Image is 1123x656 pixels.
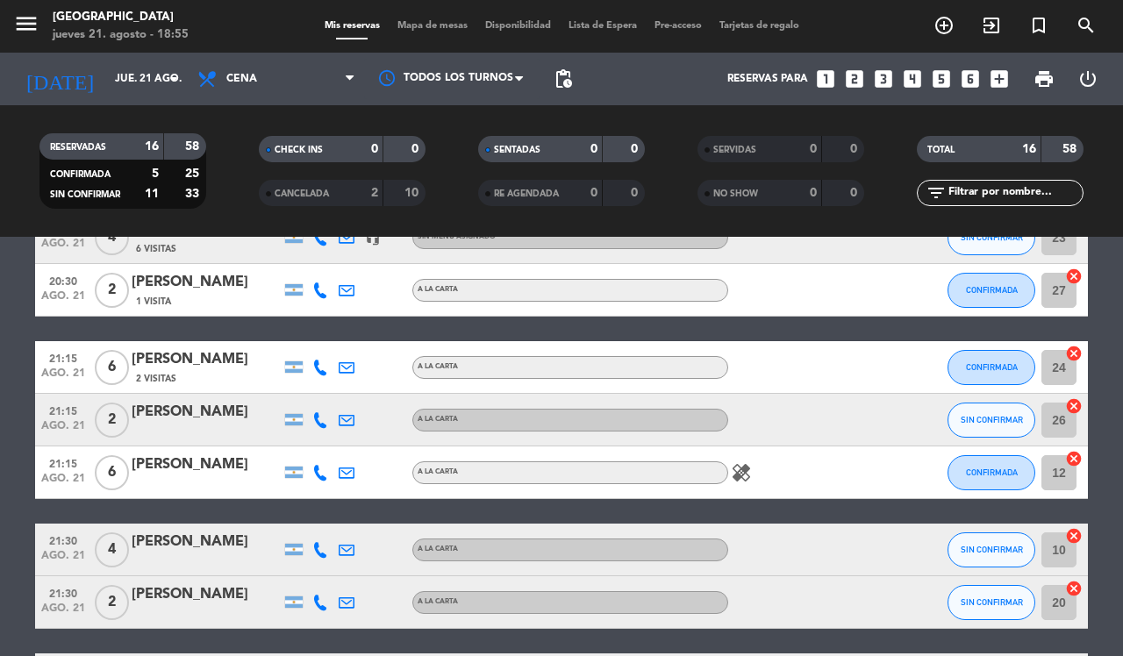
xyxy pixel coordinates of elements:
[41,453,85,473] span: 21:15
[948,403,1035,438] button: SIN CONFIRMAR
[948,220,1035,255] button: SIN CONFIRMAR
[926,182,947,203] i: filter_list
[1065,450,1083,467] i: cancel
[41,290,85,310] span: ago. 21
[713,146,756,154] span: SERVIDAS
[132,531,281,553] div: [PERSON_NAME]
[850,187,861,199] strong: 0
[95,350,129,385] span: 6
[50,170,111,179] span: CONFIRMADA
[371,187,378,199] strong: 2
[41,582,85,603] span: 21:30
[371,143,378,155] strong: 0
[418,416,458,423] span: A la carta
[132,453,281,476] div: [PERSON_NAME]
[13,60,106,98] i: [DATE]
[95,532,129,567] span: 4
[418,598,458,605] span: A la carta
[560,21,646,31] span: Lista de Espera
[418,545,458,553] span: A la carta
[132,583,281,606] div: [PERSON_NAME]
[810,143,817,155] strong: 0
[152,168,159,180] strong: 5
[132,348,281,371] div: [PERSON_NAME]
[1022,143,1036,155] strong: 16
[959,68,982,90] i: looks_6
[136,242,176,256] span: 6 Visitas
[1065,527,1083,545] i: cancel
[13,11,39,37] i: menu
[163,68,184,89] i: arrow_drop_down
[961,597,1023,607] span: SIN CONFIRMAR
[494,189,559,198] span: RE AGENDADA
[95,220,129,255] span: 4
[961,415,1023,424] span: SIN CONFIRMAR
[850,143,861,155] strong: 0
[95,585,129,620] span: 2
[590,187,597,199] strong: 0
[185,140,203,153] strong: 58
[389,21,476,31] span: Mapa de mesas
[843,68,866,90] i: looks_two
[53,26,189,44] div: jueves 21. agosto - 18:55
[713,189,758,198] span: NO SHOW
[41,238,85,258] span: ago. 21
[901,68,924,90] i: looks_4
[631,187,641,199] strong: 0
[41,420,85,440] span: ago. 21
[1034,68,1055,89] span: print
[50,190,120,199] span: SIN CONFIRMAR
[185,168,203,180] strong: 25
[41,550,85,570] span: ago. 21
[145,188,159,200] strong: 11
[41,473,85,493] span: ago. 21
[185,188,203,200] strong: 33
[418,286,458,293] span: A la carta
[95,273,129,308] span: 2
[136,295,171,309] span: 1 Visita
[947,183,1083,203] input: Filtrar por nombre...
[95,403,129,438] span: 2
[53,9,189,26] div: [GEOGRAPHIC_DATA]
[404,187,422,199] strong: 10
[966,285,1018,295] span: CONFIRMADA
[1066,53,1110,105] div: LOG OUT
[1028,15,1049,36] i: turned_in_not
[1065,397,1083,415] i: cancel
[41,367,85,388] span: ago. 21
[933,15,955,36] i: add_circle_outline
[930,68,953,90] i: looks_5
[961,232,1023,242] span: SIN CONFIRMAR
[927,146,955,154] span: TOTAL
[136,372,176,386] span: 2 Visitas
[41,400,85,420] span: 21:15
[961,545,1023,554] span: SIN CONFIRMAR
[41,530,85,550] span: 21:30
[95,455,129,490] span: 6
[948,350,1035,385] button: CONFIRMADA
[1065,345,1083,362] i: cancel
[872,68,895,90] i: looks_3
[590,143,597,155] strong: 0
[41,603,85,623] span: ago. 21
[631,143,641,155] strong: 0
[13,11,39,43] button: menu
[418,233,496,240] span: Sin menú asignado
[948,455,1035,490] button: CONFIRMADA
[145,140,159,153] strong: 16
[476,21,560,31] span: Disponibilidad
[711,21,808,31] span: Tarjetas de regalo
[226,73,257,85] span: Cena
[418,468,458,475] span: A la carta
[1076,15,1097,36] i: search
[1065,267,1083,285] i: cancel
[1077,68,1098,89] i: power_settings_new
[727,73,808,85] span: Reservas para
[132,401,281,424] div: [PERSON_NAME]
[275,189,329,198] span: CANCELADA
[418,363,458,370] span: A la carta
[1065,580,1083,597] i: cancel
[646,21,711,31] span: Pre-acceso
[948,273,1035,308] button: CONFIRMADA
[966,362,1018,372] span: CONFIRMADA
